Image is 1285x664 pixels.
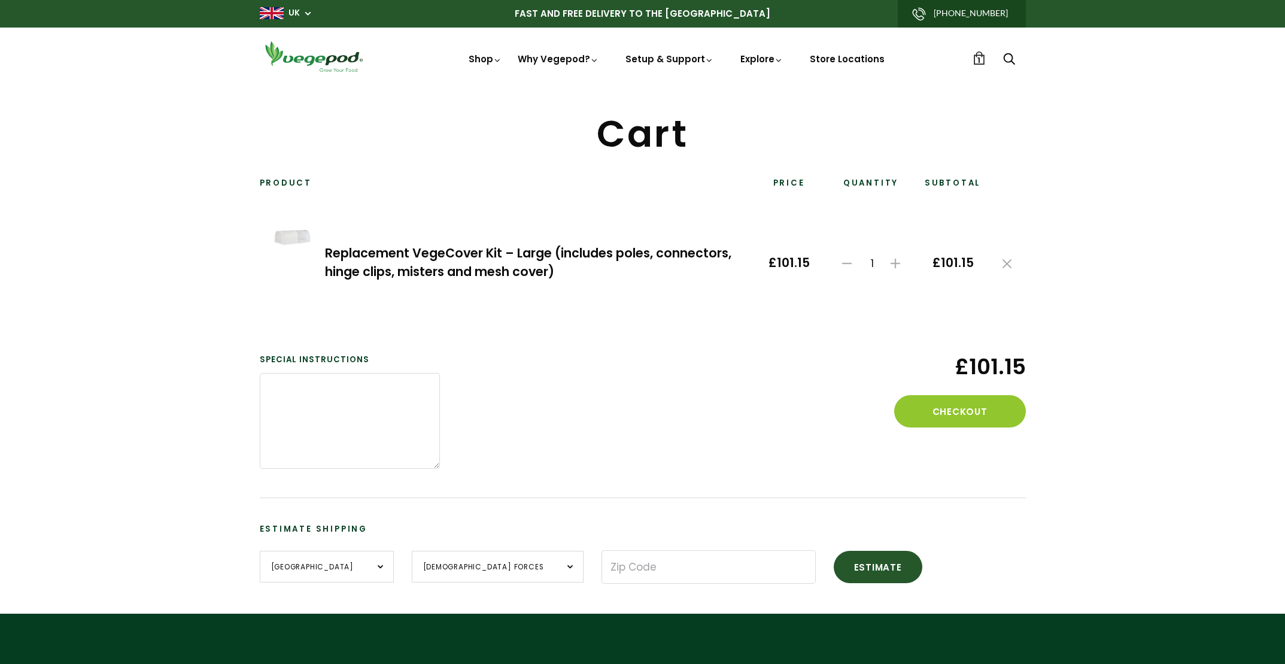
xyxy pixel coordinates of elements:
select: Country [260,551,394,583]
span: 1 [858,257,887,269]
a: Replacement VegeCover Kit – Large (includes poles, connectors, hinge clips, misters and mesh cover) [325,244,731,280]
th: Price [754,177,824,198]
a: UK [288,7,300,19]
h1: Cart [260,116,1026,153]
a: Search [1003,53,1015,66]
a: Setup & Support [625,53,714,65]
th: Subtotal [918,177,988,198]
img: Replacement VegeCover Kit – Large (includes poles, connectors, hinge clips, misters and mesh cover) [274,230,311,251]
th: Product [260,177,754,198]
a: Shop [469,53,502,65]
a: 1 [973,51,986,65]
button: Estimate [834,551,922,583]
span: 1 [977,54,980,66]
span: £101.15 [932,256,974,271]
a: Why Vegepod? [518,53,599,65]
button: Checkout [894,395,1026,427]
img: gb_large.png [260,7,284,19]
h3: Estimate Shipping [260,523,1026,535]
span: £101.15 [845,354,1025,380]
a: Explore [740,53,783,65]
label: Special instructions [260,354,440,366]
span: £101.15 [768,256,810,271]
th: Quantity [824,177,918,198]
select: Province [412,551,584,583]
input: Zip Code [602,550,816,584]
img: Vegepod [260,40,367,74]
a: Store Locations [810,53,885,65]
